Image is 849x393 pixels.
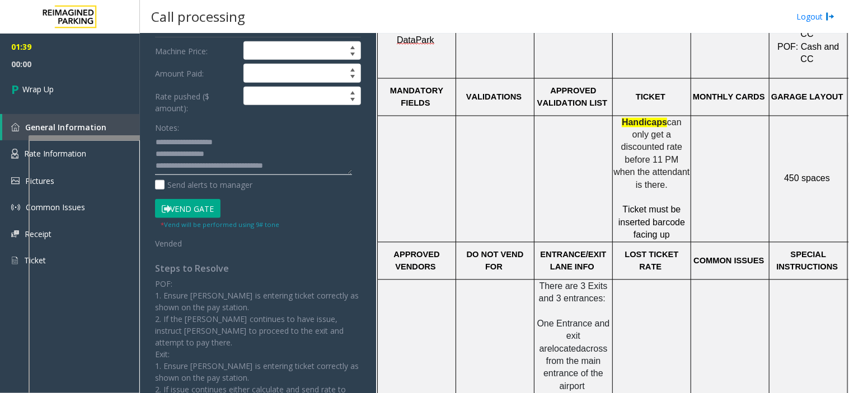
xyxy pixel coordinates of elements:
span: Vended [155,238,182,249]
a: Logout [797,11,835,22]
img: 'icon' [11,177,20,184]
small: Vend will be performed using 9# tone [161,220,279,229]
span: General Information [25,122,106,132]
span: Increase value [345,87,360,96]
span: Rate Information [24,148,86,159]
span: Common Issues [26,202,85,212]
span: Decrease value [345,73,360,82]
span: POF: Cash and CC [777,42,842,64]
span: Receipt [25,229,51,239]
span: APPROVED VALIDATION LIST [537,87,607,108]
span: There are 3 Exits and 3 entrances: [539,282,610,304]
span: can only get a discounted rate before 11 PM when the attendant is there. [613,118,692,190]
label: Machine Price: [152,41,241,60]
span: Pictures [25,176,54,186]
span: MONTHLY CARDS [693,93,765,102]
span: GARAGE LAYOUT [771,93,843,102]
span: across from the main entrance of the airport [543,344,610,391]
span: COMMON ISSUES [693,257,764,266]
span: Ticket [24,255,46,266]
span: Increase value [345,42,360,51]
span: located [552,344,581,354]
img: 'icon' [11,123,20,131]
h3: Call processing [146,3,251,30]
span: Increase value [345,64,360,73]
span: One Entrance and exit are [537,319,612,354]
span: VALIDATIONS [466,93,522,102]
span: Handicaps [622,118,667,127]
button: Vend Gate [155,199,221,218]
span: DataPark [397,35,434,45]
span: Decrease value [345,96,360,105]
img: 'icon' [11,255,18,266]
label: Rate pushed ($ amount): [152,87,241,114]
img: 'icon' [11,149,18,159]
label: Send alerts to manager [155,179,252,191]
label: Amount Paid: [152,64,241,83]
span: MANDATORY FIELDS [390,87,445,108]
a: General Information [2,114,140,140]
span: Decrease value [345,51,360,60]
span: 450 spaces [784,174,830,183]
img: 'icon' [11,203,20,212]
span: TICKET [636,93,665,102]
img: logout [826,11,835,22]
span: LOST TICKET RATE [625,250,681,272]
span: ENTRANCE/EXIT LANE INFO [540,250,608,272]
span: DO NOT VEND FOR [467,250,526,272]
span: APPROVED VENDORS [393,250,442,272]
h4: Steps to Resolve [155,263,361,274]
label: Notes: [155,118,179,134]
img: 'icon' [11,230,19,238]
span: SPECIAL INSTRUCTIONS [777,250,838,272]
span: Wrap Up [22,83,54,95]
span: Ticket must be inserted barcode facing up [618,205,685,240]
